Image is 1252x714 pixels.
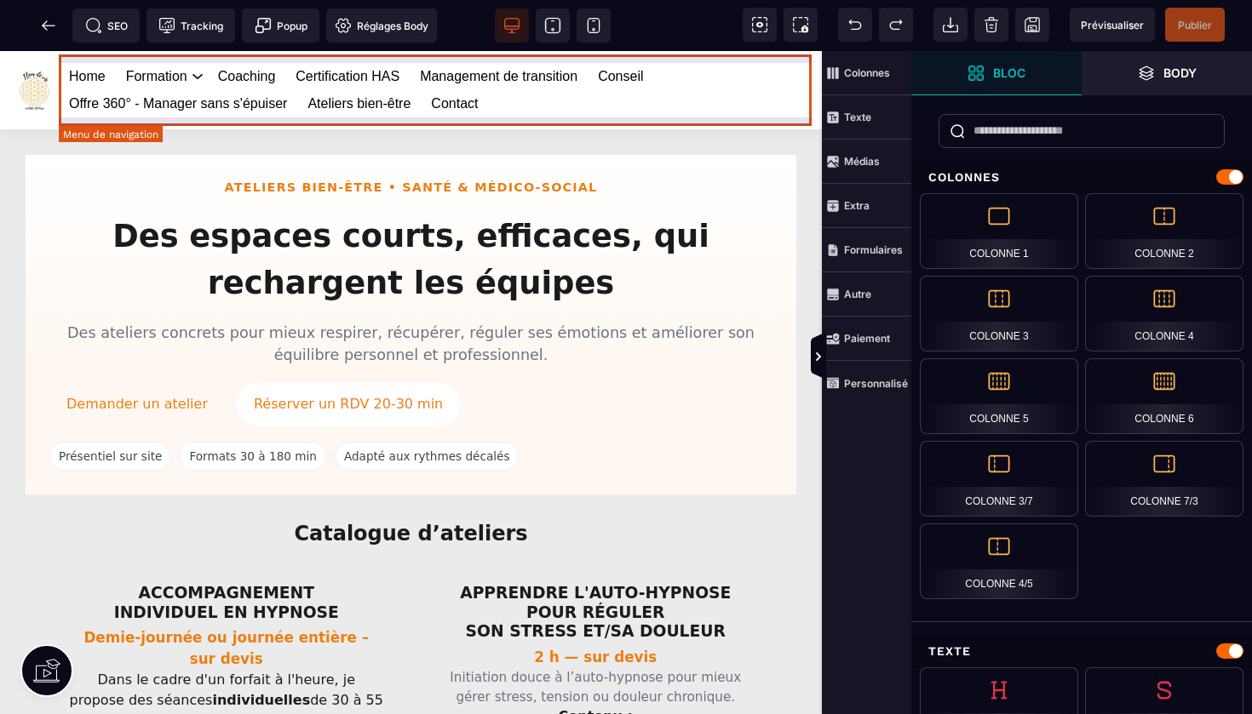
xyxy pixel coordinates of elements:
span: Tracking [158,17,223,34]
span: Enregistrer le contenu [1165,8,1225,42]
span: Code de suivi [146,9,235,43]
span: Réglages Body [335,17,428,34]
h3: ACCOMPAGNEMENT INDIVIDUEL EN HYPNOSE [69,533,384,571]
strong: Personnalisé [844,377,908,390]
span: Personnalisé [822,361,911,405]
div: Colonne 4/5 [920,523,1078,599]
span: Rétablir [879,8,913,42]
span: SEO [85,17,128,34]
strong: Colonnes [844,66,890,79]
strong: Autre [844,288,871,300]
div: Ateliers Bien-Être • Santé & Médico-social [49,128,772,146]
span: Formulaires [822,228,911,272]
span: Publier [1178,19,1212,31]
div: Colonne 3/7 [920,441,1078,517]
a: Réserver un RDV 20-30 min [237,331,460,375]
span: Afficher les vues [911,332,928,383]
span: Ouvrir les blocs [911,51,1082,95]
p: Des ateliers concrets pour mieux respirer, récupérer, réguler ses émotions et améliorer son équil... [49,271,772,316]
div: Colonne 3 [920,276,1078,351]
strong: Bloc [993,66,1025,79]
strong: Formulaires [844,243,903,256]
span: Ouvrir les calques [1082,51,1252,95]
span: Paiement [822,317,911,361]
span: Métadata SEO [72,9,140,43]
span: Médias [822,140,911,184]
img: https://sasu-fleur-de-vie.metaforma.io/home [14,20,55,60]
strong: individuelles [212,641,310,657]
span: Capture d'écran [784,8,818,42]
strong: Extra [844,199,870,212]
strong: Paiement [844,332,890,345]
h2: Catalogue d’ateliers [49,467,772,498]
span: Retour [32,9,66,43]
div: Colonne 2 [1085,193,1243,269]
span: Enregistrer [1015,8,1049,42]
strong: dans vos locaux [152,661,275,677]
div: Colonne 7/3 [1085,441,1243,517]
div: Colonnes [911,162,1252,193]
span: Voir bureau [495,9,529,43]
strong: Contenu : [559,657,633,673]
strong: Texte [844,111,871,123]
span: Importer [933,8,968,42]
div: Colonne 6 [1085,358,1243,434]
span: Voir les composants [743,8,777,42]
span: Voir mobile [577,9,611,43]
span: Colonnes [822,51,911,95]
a: Formation [126,12,187,39]
span: Aperçu [1070,8,1155,42]
a: Demander un atelier [49,331,225,375]
strong: Médias [844,155,880,168]
a: Coaching [218,12,276,39]
span: Adapté aux rythmes décalés [335,391,520,420]
p: Initiation douce à l’auto-hypnose pour mieux gérer stress, tension ou douleur chronique. [439,617,754,656]
span: Défaire [838,8,872,42]
span: Voir tablette [536,9,570,43]
h1: Des espaces courts, efficaces, qui rechargent les équipes [49,162,772,255]
p: 2 h — sur devis [439,596,754,617]
span: Extra [822,184,911,228]
a: Conseil [598,12,643,39]
span: Nettoyage [974,8,1008,42]
div: Colonne 5 [920,358,1078,434]
strong: Body [1163,66,1197,79]
p: Demie-journée ou journée entière – sur devis [69,576,384,619]
span: Texte [822,95,911,140]
div: Texte [911,636,1252,667]
h3: APPRENDRE L'AUTO-HYPNOSE POUR RÉGULER SON STRESS ET/SA DOULEUR [439,533,754,590]
a: Management de transition [420,12,577,39]
span: Prévisualiser [1081,19,1144,31]
a: Certification HAS [296,12,399,39]
strong: en visio [292,661,352,677]
a: Ateliers bien-être [307,39,411,66]
span: Autre [822,272,911,317]
span: Formats 30 à 180 min [180,391,325,420]
span: Présentiel sur site [49,391,171,420]
a: Contact [431,39,478,66]
a: Offre 360° - Manager sans s'épuiser [69,39,287,66]
span: Popup [255,17,307,34]
span: Créer une alerte modale [242,9,319,43]
div: Colonne 4 [1085,276,1243,351]
span: Favicon [326,9,437,43]
a: Home [69,12,106,39]
div: Colonne 1 [920,193,1078,269]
